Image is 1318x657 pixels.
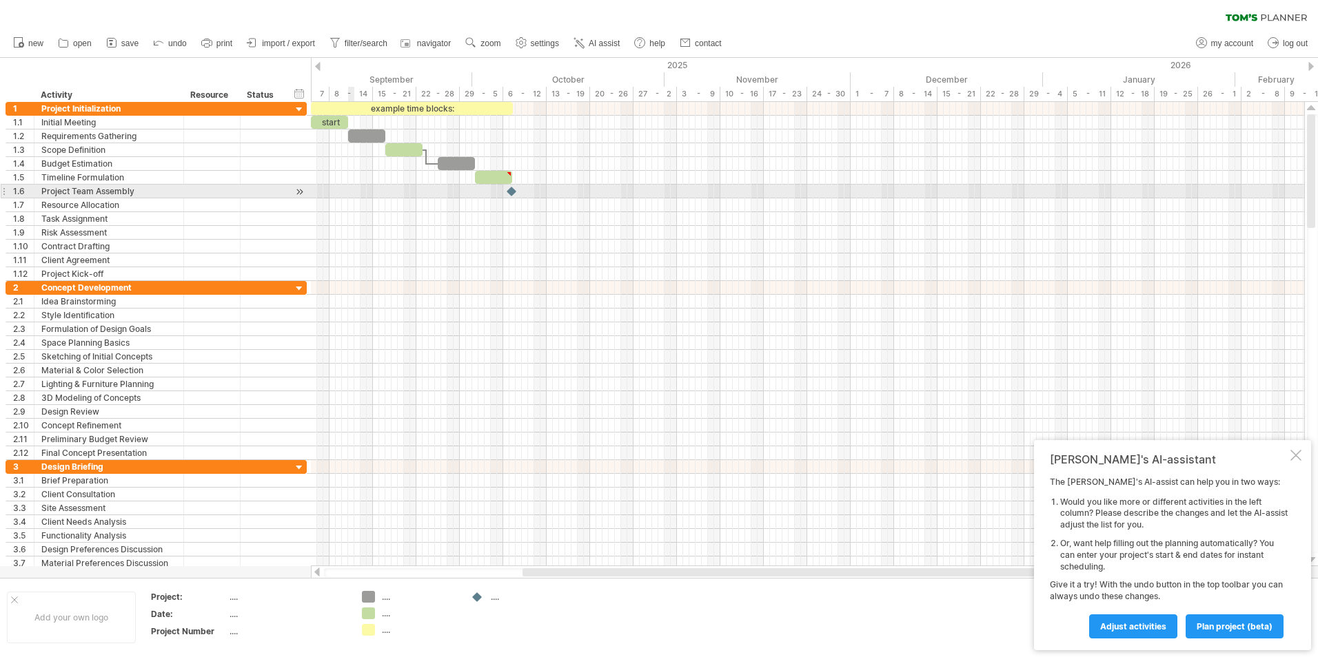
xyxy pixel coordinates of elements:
div: September 2025 [286,72,472,87]
div: 1.8 [13,212,34,225]
a: settings [512,34,563,52]
div: Date: [151,608,227,620]
div: 1.12 [13,267,34,280]
span: AI assist [589,39,620,48]
span: save [121,39,139,48]
div: 29 - 5 [460,87,503,101]
span: log out [1283,39,1308,48]
span: plan project (beta) [1197,621,1273,632]
div: Formulation of Design Goals [41,322,176,335]
div: 1.7 [13,198,34,211]
div: Functionality Analysis [41,529,176,542]
div: Design Briefing [41,460,176,473]
div: 1.9 [13,226,34,239]
div: Project: [151,591,227,603]
span: undo [168,39,187,48]
div: December 2025 [851,72,1043,87]
div: .... [382,591,457,603]
div: Final Concept Presentation [41,446,176,459]
div: 2.11 [13,432,34,446]
div: January 2026 [1043,72,1235,87]
a: help [631,34,669,52]
div: 29 - 4 [1024,87,1068,101]
div: Project Initialization [41,102,176,115]
div: 2.5 [13,350,34,363]
div: 1.11 [13,253,34,267]
div: 24 - 30 [807,87,851,101]
a: Adjust activities [1089,614,1177,638]
div: Style Identification [41,309,176,322]
span: import / export [262,39,315,48]
div: 27 - 2 [633,87,677,101]
div: 1 [13,102,34,115]
div: 12 - 18 [1111,87,1155,101]
div: .... [382,624,457,636]
a: save [103,34,143,52]
div: 1.2 [13,129,34,143]
a: undo [150,34,191,52]
div: 2.4 [13,336,34,349]
div: Budget Estimation [41,157,176,170]
div: 22 - 28 [981,87,1024,101]
div: Preliminary Budget Review [41,432,176,446]
div: Project Kick-off [41,267,176,280]
div: Resource Allocation [41,198,176,211]
div: 2.1 [13,295,34,308]
div: .... [230,608,345,620]
div: 8 - 14 [329,87,373,101]
div: 8 - 14 [894,87,937,101]
span: zoom [480,39,500,48]
div: Resource [190,88,232,102]
div: .... [230,591,345,603]
div: Requirements Gathering [41,129,176,143]
div: 3.1 [13,474,34,487]
div: Client Needs Analysis [41,515,176,528]
span: help [649,39,665,48]
div: Material Preferences Discussion [41,556,176,570]
div: Scope Definition [41,143,176,156]
div: 2 [13,281,34,294]
div: Timeline Formulation [41,171,176,184]
a: zoom [462,34,505,52]
div: 3.3 [13,501,34,514]
div: 2 - 8 [1241,87,1285,101]
a: my account [1193,34,1257,52]
div: scroll to activity [293,185,306,199]
div: 22 - 28 [416,87,460,101]
a: navigator [398,34,455,52]
div: Contract Drafting [41,240,176,253]
div: example time blocks: [311,102,513,115]
div: [PERSON_NAME]'s AI-assistant [1050,452,1288,466]
a: log out [1264,34,1312,52]
div: Lighting & Furniture Planning [41,377,176,390]
div: 3.5 [13,529,34,542]
a: import / export [243,34,319,52]
div: Space Planning Basics [41,336,176,349]
a: plan project (beta) [1186,614,1284,638]
div: Activity [41,88,176,102]
div: 2.9 [13,405,34,418]
a: open [54,34,96,52]
div: 2.6 [13,364,34,377]
li: Would you like more or different activities in the left column? Please describe the changes and l... [1060,497,1288,531]
div: 3 [13,460,34,473]
div: 26 - 1 [1198,87,1241,101]
div: 3.2 [13,488,34,501]
div: 3.6 [13,543,34,556]
div: 13 - 19 [547,87,590,101]
div: 2.7 [13,377,34,390]
div: 3.4 [13,515,34,528]
span: open [73,39,92,48]
div: Add your own logo [7,592,136,643]
span: settings [531,39,559,48]
div: 1.1 [13,116,34,129]
div: start [311,116,348,129]
a: filter/search [326,34,392,52]
span: contact [695,39,722,48]
div: 5 - 11 [1068,87,1111,101]
div: .... [382,607,457,619]
div: Task Assignment [41,212,176,225]
div: Idea Brainstorming [41,295,176,308]
span: new [28,39,43,48]
div: 3D Modeling of Concepts [41,391,176,404]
